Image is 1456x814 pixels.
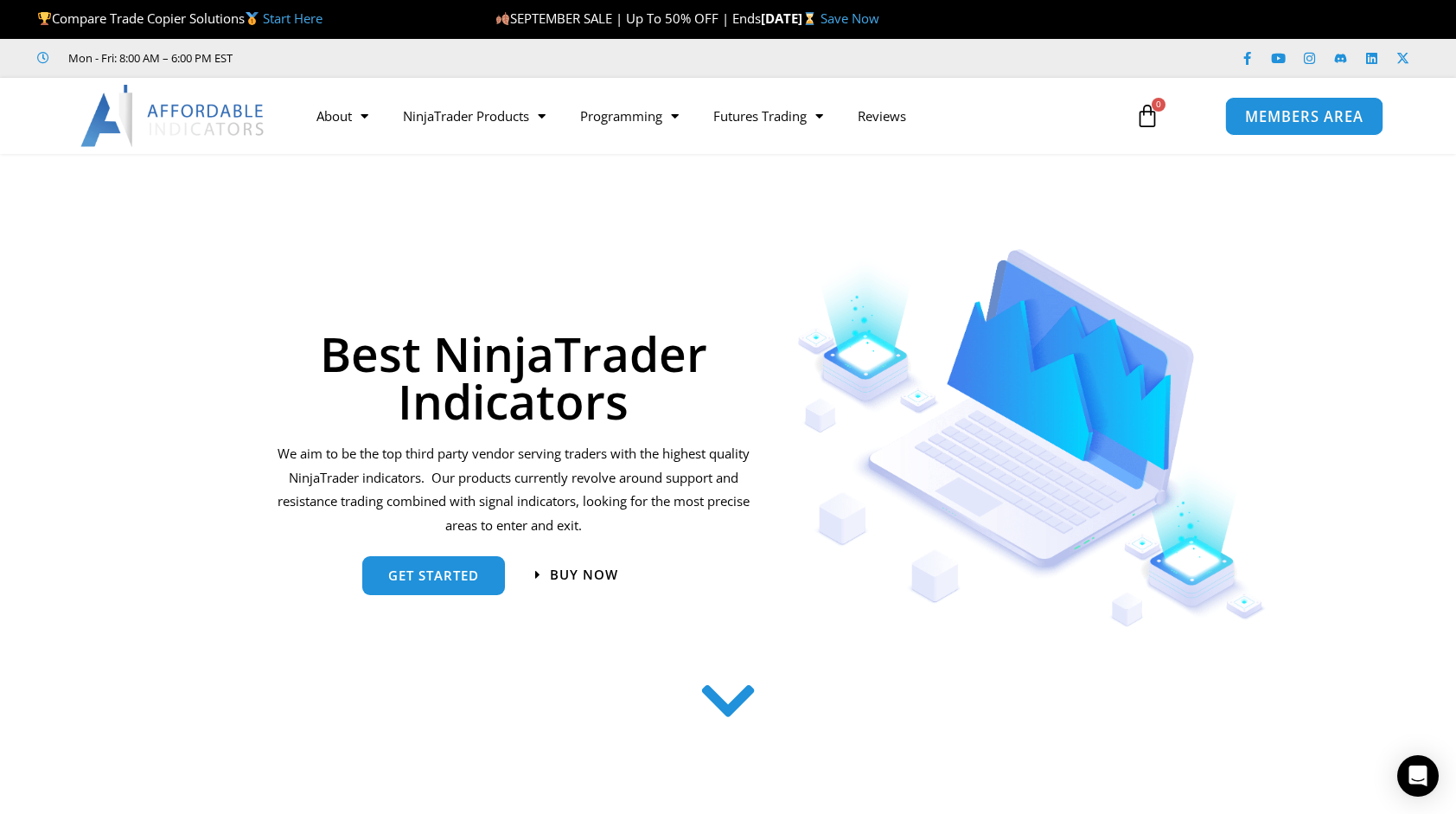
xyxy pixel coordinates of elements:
[495,10,761,27] span: SEPTEMBER SALE | Up To 50% OFF | Ends
[803,12,816,25] img: ⌛
[563,96,696,136] a: Programming
[821,10,879,27] a: Save Now
[797,249,1267,627] img: Indicators 1 | Affordable Indicators – NinjaTrader
[388,569,479,582] span: get started
[535,568,618,581] a: Buy now
[1109,91,1185,141] a: 0
[257,49,516,67] iframe: Customer reviews powered by Trustpilot
[840,96,923,136] a: Reviews
[1224,96,1383,135] a: MEMBERS AREA
[1397,755,1439,797] div: Open Intercom Messenger
[299,96,386,136] a: About
[496,12,509,25] img: 🍂
[550,568,618,581] span: Buy now
[246,12,259,25] img: 🥇
[263,10,322,27] a: Start Here
[761,10,821,27] strong: [DATE]
[64,48,233,68] span: Mon - Fri: 8:00 AM – 6:00 PM EST
[80,85,266,147] img: LogoAI | Affordable Indicators – NinjaTrader
[274,330,752,425] h1: Best NinjaTrader Indicators
[274,442,752,538] p: We aim to be the top third party vendor serving traders with the highest quality NinjaTrader indi...
[299,96,1115,136] nav: Menu
[362,556,505,595] a: get started
[696,96,840,136] a: Futures Trading
[1152,98,1165,112] span: 0
[386,96,563,136] a: NinjaTrader Products
[1244,109,1363,124] span: MEMBERS AREA
[37,10,322,27] span: Compare Trade Copier Solutions
[38,12,51,25] img: 🏆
